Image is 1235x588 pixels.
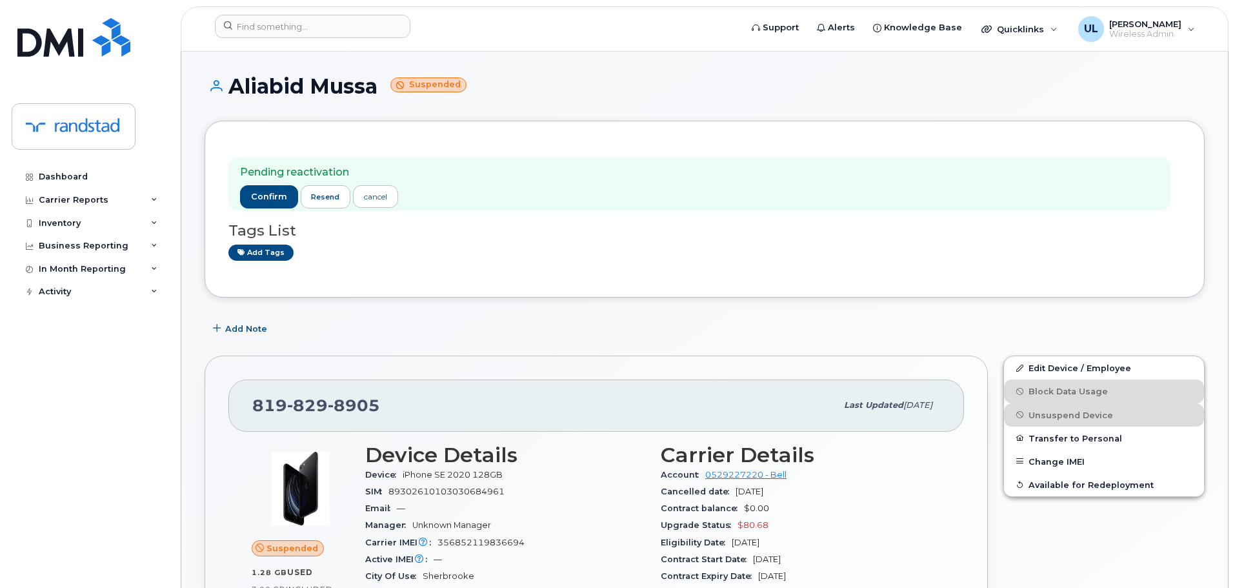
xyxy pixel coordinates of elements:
span: Unsuspend Device [1029,410,1113,420]
button: Block Data Usage [1004,380,1204,403]
span: Account [661,470,705,480]
small: Suspended [390,77,467,92]
button: resend [301,185,351,208]
span: — [397,503,405,513]
a: cancel [353,185,398,208]
span: Contract Start Date [661,554,753,564]
button: Available for Redeployment [1004,473,1204,496]
button: Add Note [205,317,278,340]
span: $0.00 [744,503,769,513]
span: Active IMEI [365,554,434,564]
span: Contract Expiry Date [661,571,758,581]
span: 829 [287,396,328,415]
span: City Of Use [365,571,423,581]
h3: Device Details [365,443,645,467]
span: Available for Redeployment [1029,480,1154,489]
span: Suspended [266,542,318,554]
span: 356852119836694 [437,538,525,547]
h3: Tags List [228,223,1181,239]
span: [DATE] [732,538,759,547]
span: [DATE] [753,554,781,564]
span: 89302610103030684961 [388,487,505,496]
span: resend [311,192,339,202]
span: Sherbrooke [423,571,474,581]
button: confirm [240,185,298,208]
span: Device [365,470,403,480]
a: Add tags [228,245,294,261]
span: [DATE] [736,487,763,496]
p: Pending reactivation [240,165,398,180]
span: Carrier IMEI [365,538,437,547]
a: 0529227220 - Bell [705,470,787,480]
span: confirm [251,191,287,203]
span: used [287,567,313,577]
button: Unsuspend Device [1004,403,1204,427]
span: Cancelled date [661,487,736,496]
span: $80.68 [738,520,768,530]
span: Email [365,503,397,513]
span: [DATE] [758,571,786,581]
span: — [434,554,442,564]
button: Transfer to Personal [1004,427,1204,450]
span: Add Note [225,323,267,335]
span: Manager [365,520,412,530]
img: image20231002-3703462-2fle3a.jpeg [262,450,339,527]
span: [DATE] [903,400,932,410]
span: Contract balance [661,503,744,513]
span: Last updated [844,400,903,410]
div: cancel [364,191,387,203]
span: Upgrade Status [661,520,738,530]
span: 1.28 GB [252,568,287,577]
h3: Carrier Details [661,443,941,467]
span: Eligibility Date [661,538,732,547]
span: 819 [252,396,380,415]
a: Edit Device / Employee [1004,356,1204,380]
span: SIM [365,487,388,496]
span: 8905 [328,396,380,415]
span: iPhone SE 2020 128GB [403,470,503,480]
span: Unknown Manager [412,520,491,530]
button: Change IMEI [1004,450,1204,473]
h1: Aliabid Mussa [205,75,1205,97]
